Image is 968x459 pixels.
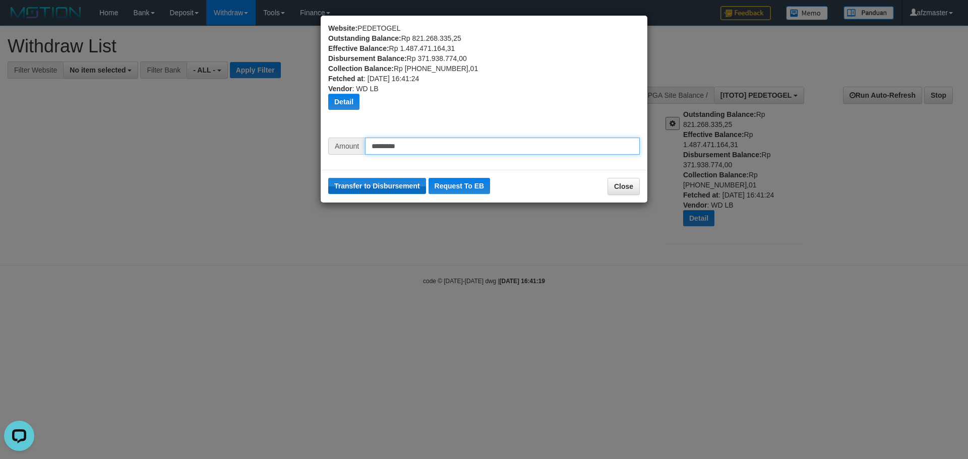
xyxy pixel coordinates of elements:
[328,34,401,42] b: Outstanding Balance:
[328,178,426,194] button: Transfer to Disbursement
[328,85,352,93] b: Vendor
[328,23,640,138] div: PEDETOGEL Rp 821.268.335,25 Rp 1.487.471.164,31 Rp 371.938.774,00 Rp [PHONE_NUMBER],01 : [DATE] 1...
[4,4,34,34] button: Open LiveChat chat widget
[328,24,357,32] b: Website:
[328,44,389,52] b: Effective Balance:
[328,64,394,73] b: Collection Balance:
[328,75,364,83] b: Fetched at
[429,178,491,194] button: Request To EB
[328,54,407,62] b: Disbursement Balance:
[328,94,359,110] button: Detail
[608,178,640,195] button: Close
[328,138,365,155] span: Amount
